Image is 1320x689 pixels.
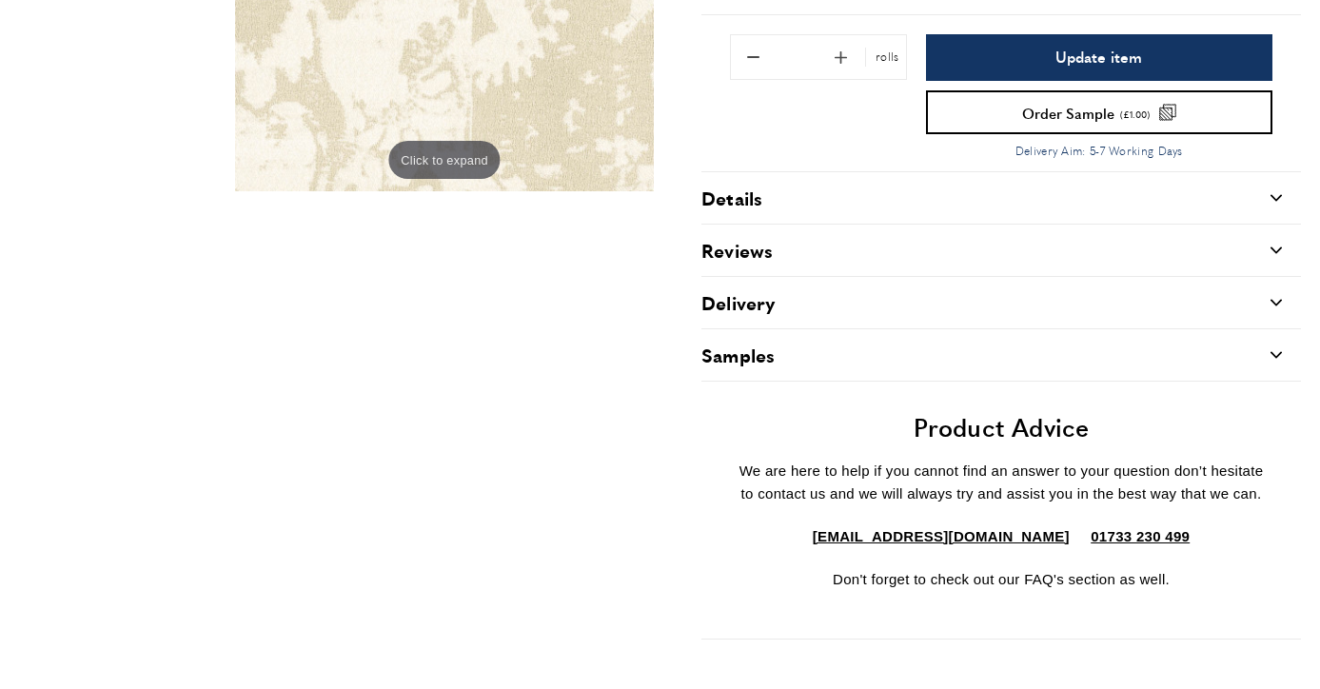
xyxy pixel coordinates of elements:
[813,525,1070,548] a: [EMAIL_ADDRESS][DOMAIN_NAME]
[1120,109,1150,119] span: (£1.00)
[926,34,1273,81] button: Update item
[733,37,773,77] button: Remove 1 from quantity
[1022,106,1114,120] span: Order Sample
[926,142,1273,160] p: Delivery Aim: 5-7 Working Days
[865,48,904,66] div: rolls
[701,568,1301,591] p: Don't forget to check out our FAQ's section as well.
[701,289,776,316] h2: Delivery
[701,185,762,211] h2: Details
[701,410,1301,444] h2: Product Advice
[701,237,773,264] h2: Reviews
[926,90,1273,134] button: Order Sample (£1.00)
[820,37,860,77] button: Add 1 to quantity
[1091,525,1190,548] a: 01733 230 499
[701,460,1301,505] p: We are here to help if you cannot find an answer to your question don’t hesitate to contact us an...
[701,342,775,368] h2: Samples
[1055,49,1142,65] span: Update item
